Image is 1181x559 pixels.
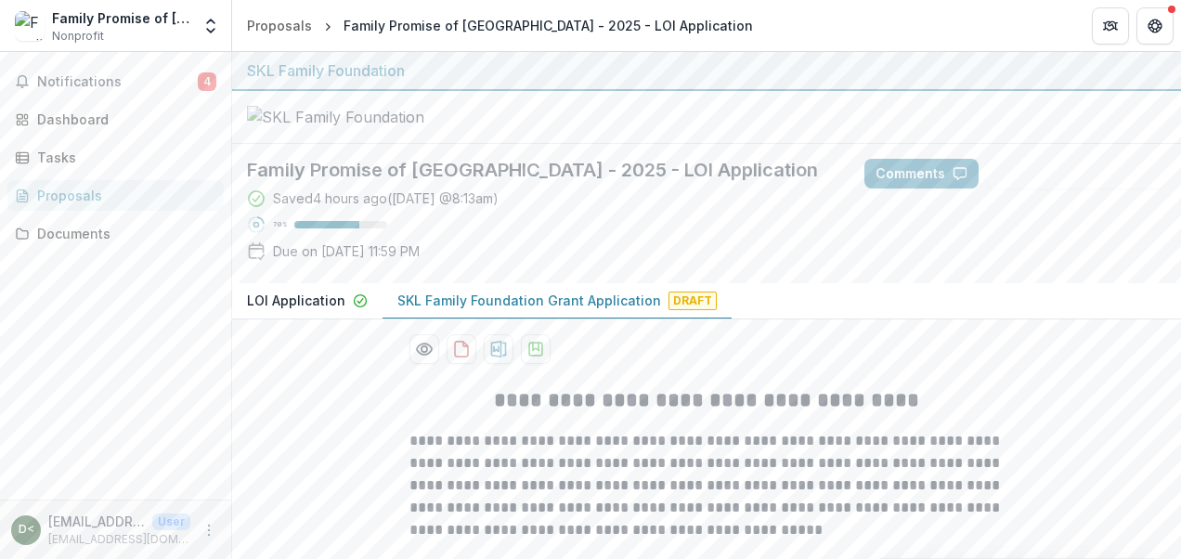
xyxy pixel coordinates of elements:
[48,531,190,548] p: [EMAIL_ADDRESS][DOMAIN_NAME]
[864,159,979,188] button: Comments
[668,292,717,310] span: Draft
[1092,7,1129,45] button: Partners
[7,104,224,135] a: Dashboard
[7,67,224,97] button: Notifications4
[198,519,220,541] button: More
[19,524,34,536] div: devdirector@fplehighvalley.org <devdirector@fplehighvalley.org> <devdirector@fplehighvalley.org> ...
[273,241,420,261] p: Due on [DATE] 11:59 PM
[1136,7,1174,45] button: Get Help
[52,28,104,45] span: Nonprofit
[37,148,209,167] div: Tasks
[37,224,209,243] div: Documents
[484,334,513,364] button: download-proposal
[37,74,198,90] span: Notifications
[273,218,287,231] p: 70 %
[273,188,499,208] div: Saved 4 hours ago ( [DATE] @ 8:13am )
[247,59,1166,82] div: SKL Family Foundation
[198,72,216,91] span: 4
[152,513,190,530] p: User
[198,7,224,45] button: Open entity switcher
[409,334,439,364] button: Preview fb8880b8-a390-4549-ae44-f9c8cc56239a-1.pdf
[37,186,209,205] div: Proposals
[247,16,312,35] div: Proposals
[986,159,1166,188] button: Answer Suggestions
[15,11,45,41] img: Family Promise of Lehigh Valley
[7,218,224,249] a: Documents
[240,12,760,39] nav: breadcrumb
[247,291,345,310] p: LOI Application
[247,159,835,181] h2: Family Promise of [GEOGRAPHIC_DATA] - 2025 - LOI Application
[240,12,319,39] a: Proposals
[344,16,753,35] div: Family Promise of [GEOGRAPHIC_DATA] - 2025 - LOI Application
[521,334,551,364] button: download-proposal
[7,142,224,173] a: Tasks
[7,180,224,211] a: Proposals
[447,334,476,364] button: download-proposal
[397,291,661,310] p: SKL Family Foundation Grant Application
[48,512,145,531] p: [EMAIL_ADDRESS][DOMAIN_NAME] <[EMAIL_ADDRESS][DOMAIN_NAME]> <[EMAIL_ADDRESS][DOMAIN_NAME]> <[EMAI...
[37,110,209,129] div: Dashboard
[247,106,433,128] img: SKL Family Foundation
[52,8,190,28] div: Family Promise of [GEOGRAPHIC_DATA]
